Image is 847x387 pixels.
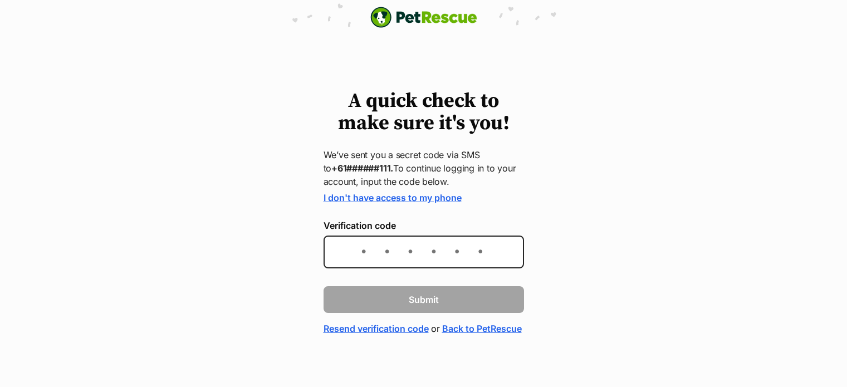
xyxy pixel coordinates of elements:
[324,221,524,231] label: Verification code
[431,322,440,335] span: or
[324,286,524,313] button: Submit
[370,7,477,28] img: logo-e224e6f780fb5917bec1dbf3a21bbac754714ae5b6737aabdf751b685950b380.svg
[324,148,524,188] p: We’ve sent you a secret code via SMS to To continue logging in to your account, input the code be...
[331,163,393,174] strong: +61######111.
[324,322,429,335] a: Resend verification code
[324,90,524,135] h1: A quick check to make sure it's you!
[442,322,522,335] a: Back to PetRescue
[370,7,477,28] a: PetRescue
[324,192,462,203] a: I don't have access to my phone
[409,293,439,306] span: Submit
[324,236,524,268] input: Enter the 6-digit verification code sent to your device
